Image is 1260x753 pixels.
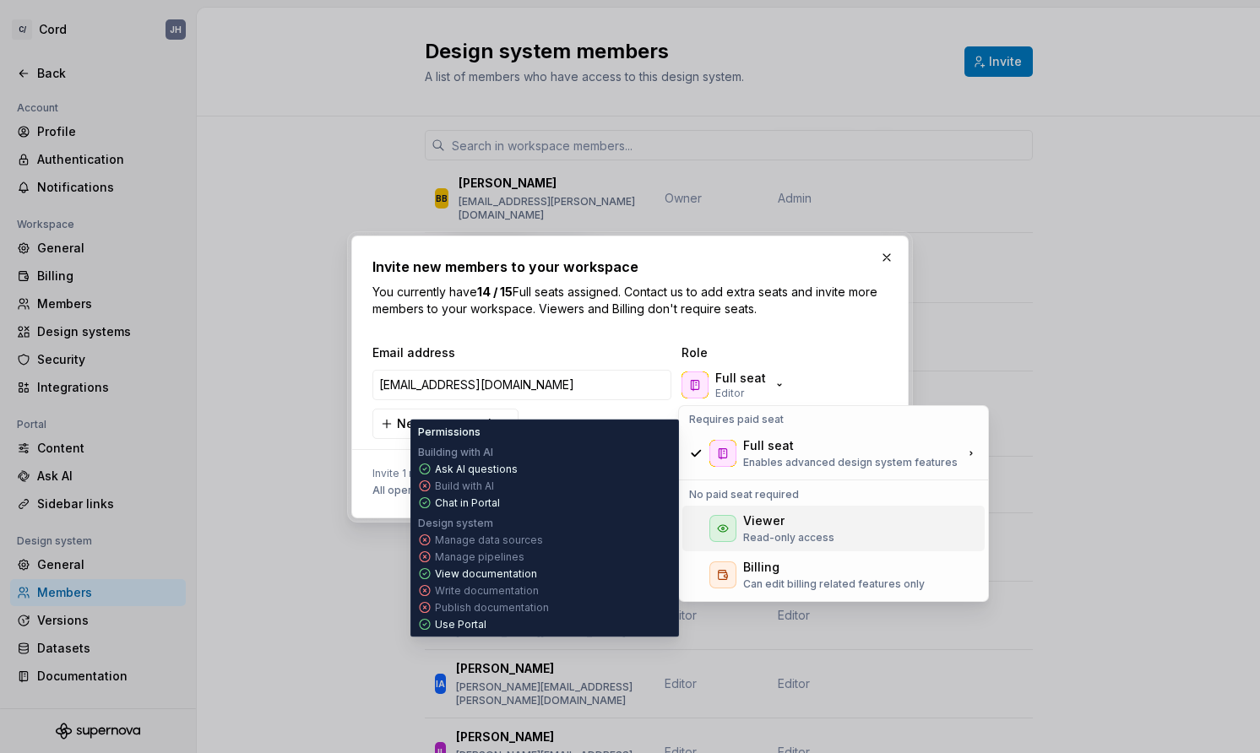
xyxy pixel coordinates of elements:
[477,284,513,299] b: 14 / 15
[435,618,486,631] p: Use Portal
[435,463,518,476] p: Ask AI questions
[435,550,524,564] p: Manage pipelines
[372,257,888,277] h2: Invite new members to your workspace
[715,370,766,387] p: Full seat
[372,284,888,317] p: You currently have Full seats assigned. Contact us to add extra seats and invite more members to ...
[682,344,850,361] span: Role
[743,559,779,576] div: Billing
[435,567,537,581] p: View documentation
[743,577,925,591] p: Can edit billing related features only
[682,485,985,505] div: No paid seat required
[682,409,985,430] div: Requires paid seat
[435,496,500,510] p: Chat in Portal
[743,531,834,544] p: Read-only access
[743,437,794,454] div: Full seat
[435,601,549,615] p: Publish documentation
[372,409,519,439] button: New team member
[743,456,958,469] p: Enables advanced design system features
[743,512,785,529] div: Viewer
[678,368,793,402] button: Full seatEditor
[372,467,579,480] span: Invite 1 member to:
[435,479,494,493] p: Build with AI
[418,517,493,530] p: Design system
[435,534,543,547] p: Manage data sources
[372,344,675,361] span: Email address
[418,425,481,439] p: Permissions
[372,484,562,497] span: All open design systems and projects
[418,446,493,459] p: Building with AI
[397,415,508,432] span: New team member
[715,387,744,400] p: Editor
[435,584,539,598] p: Write documentation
